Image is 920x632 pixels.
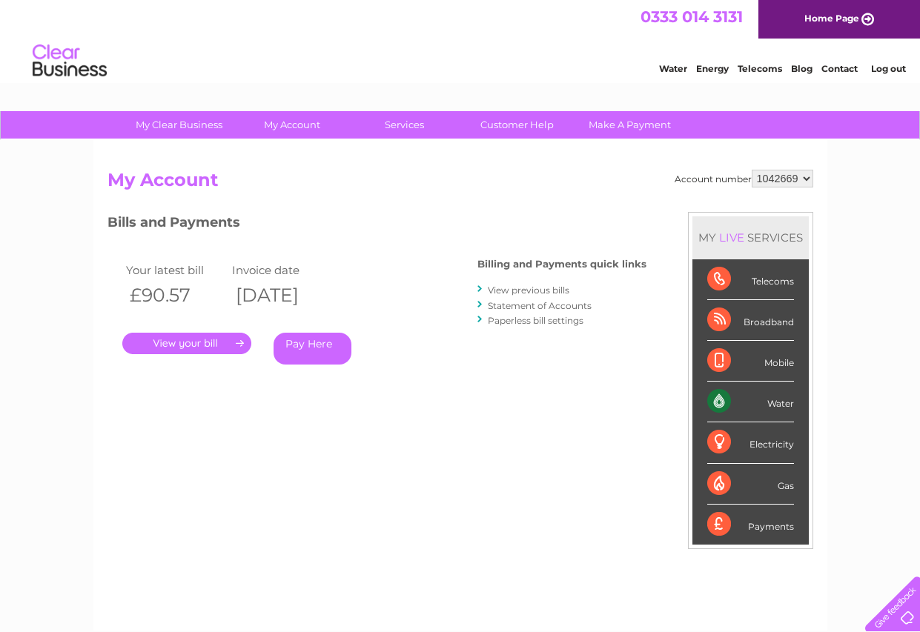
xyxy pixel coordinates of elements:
td: Invoice date [228,260,335,280]
a: Customer Help [456,111,578,139]
div: Telecoms [707,259,794,300]
a: Water [659,63,687,74]
a: Make A Payment [569,111,691,139]
h3: Bills and Payments [107,212,646,238]
a: 0333 014 3131 [641,7,743,26]
td: Your latest bill [122,260,229,280]
div: Electricity [707,422,794,463]
div: LIVE [716,230,747,245]
th: [DATE] [228,280,335,310]
div: Water [707,382,794,422]
div: Mobile [707,341,794,382]
a: Log out [871,63,906,74]
div: Clear Business is a trading name of Verastar Limited (registered in [GEOGRAPHIC_DATA] No. 3667643... [110,8,811,72]
a: Pay Here [274,333,351,365]
div: Gas [707,464,794,505]
a: Contact [821,63,858,74]
div: Payments [707,505,794,545]
h2: My Account [107,170,813,198]
th: £90.57 [122,280,229,310]
a: View previous bills [488,285,569,296]
a: Services [343,111,466,139]
a: Telecoms [738,63,782,74]
a: Paperless bill settings [488,315,583,326]
img: logo.png [32,39,107,84]
h4: Billing and Payments quick links [477,259,646,270]
a: My Account [231,111,353,139]
div: Account number [675,170,813,187]
a: Statement of Accounts [488,300,592,311]
a: My Clear Business [118,111,240,139]
div: Broadband [707,300,794,341]
a: . [122,333,251,354]
a: Energy [696,63,729,74]
a: Blog [791,63,813,74]
div: MY SERVICES [692,216,809,259]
